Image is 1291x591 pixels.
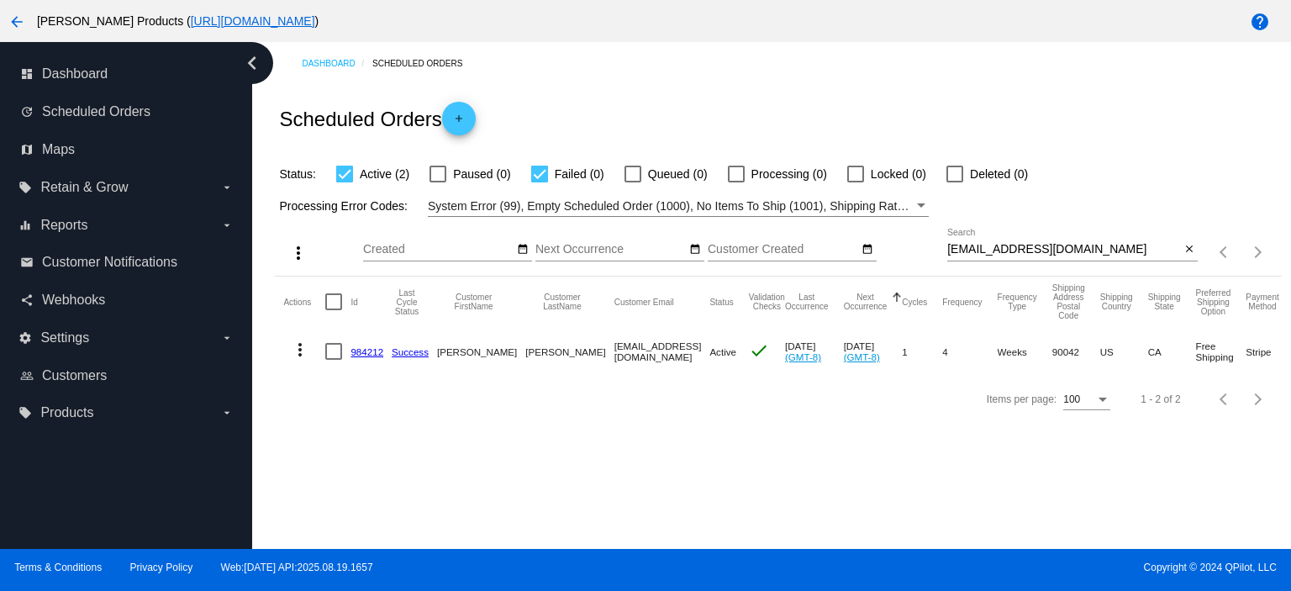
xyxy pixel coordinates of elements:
[290,340,310,360] mat-icon: more_vert
[350,297,357,307] button: Change sorting for Id
[902,327,942,376] mat-cell: 1
[42,104,150,119] span: Scheduled Orders
[20,98,234,125] a: update Scheduled Orders
[844,293,888,311] button: Change sorting for NextOccurrenceUtc
[785,293,829,311] button: Change sorting for LastOccurrenceUtc
[517,243,529,256] mat-icon: date_range
[1148,327,1196,376] mat-cell: CA
[1100,327,1148,376] mat-cell: US
[40,330,89,346] span: Settings
[220,219,234,232] i: arrow_drop_down
[20,249,234,276] a: email Customer Notifications
[18,331,32,345] i: settings
[942,327,997,376] mat-cell: 4
[648,164,708,184] span: Queued (0)
[42,142,75,157] span: Maps
[709,297,733,307] button: Change sorting for Status
[191,14,315,28] a: [URL][DOMAIN_NAME]
[18,406,32,420] i: local_offer
[535,243,687,256] input: Next Occurrence
[220,331,234,345] i: arrow_drop_down
[1246,293,1278,311] button: Change sorting for PaymentMethod.Type
[1052,327,1100,376] mat-cell: 90042
[20,67,34,81] i: dashboard
[1196,327,1246,376] mat-cell: Free Shipping
[947,243,1180,256] input: Search
[751,164,827,184] span: Processing (0)
[7,12,27,32] mat-icon: arrow_back
[749,277,785,327] mat-header-cell: Validation Checks
[392,346,429,357] a: Success
[785,327,844,376] mat-cell: [DATE]
[20,369,34,383] i: people_outline
[709,346,736,357] span: Active
[437,327,525,376] mat-cell: [PERSON_NAME]
[20,287,234,314] a: share Webhooks
[40,218,87,233] span: Reports
[221,562,373,573] a: Web:[DATE] API:2025.08.19.1657
[1250,12,1270,32] mat-icon: help
[279,102,475,135] h2: Scheduled Orders
[20,136,234,163] a: map Maps
[987,393,1057,405] div: Items per page:
[1148,293,1181,311] button: Change sorting for ShippingState
[689,243,701,256] mat-icon: date_range
[1241,235,1275,269] button: Next page
[785,351,821,362] a: (GMT-8)
[970,164,1028,184] span: Deleted (0)
[14,562,102,573] a: Terms & Conditions
[437,293,510,311] button: Change sorting for CustomerFirstName
[42,368,107,383] span: Customers
[1208,383,1241,416] button: Previous page
[20,256,34,269] i: email
[1180,241,1198,259] button: Clear
[998,327,1052,376] mat-cell: Weeks
[302,50,372,77] a: Dashboard
[614,327,710,376] mat-cell: [EMAIL_ADDRESS][DOMAIN_NAME]
[453,164,510,184] span: Paused (0)
[660,562,1277,573] span: Copyright © 2024 QPilot, LLC
[708,243,859,256] input: Customer Created
[42,293,105,308] span: Webhooks
[20,143,34,156] i: map
[20,362,234,389] a: people_outline Customers
[18,181,32,194] i: local_offer
[392,288,422,316] button: Change sorting for LastProcessingCycleId
[871,164,926,184] span: Locked (0)
[844,327,903,376] mat-cell: [DATE]
[1196,288,1231,316] button: Change sorting for PreferredShippingOption
[428,196,929,217] mat-select: Filter by Processing Error Codes
[902,297,927,307] button: Change sorting for Cycles
[40,180,128,195] span: Retain & Grow
[239,50,266,77] i: chevron_left
[283,277,325,327] mat-header-cell: Actions
[360,164,409,184] span: Active (2)
[42,255,177,270] span: Customer Notifications
[555,164,604,184] span: Failed (0)
[37,14,319,28] span: [PERSON_NAME] Products ( )
[942,297,982,307] button: Change sorting for Frequency
[220,181,234,194] i: arrow_drop_down
[525,293,598,311] button: Change sorting for CustomerLastName
[42,66,108,82] span: Dashboard
[1141,393,1180,405] div: 1 - 2 of 2
[1063,393,1080,405] span: 100
[20,105,34,119] i: update
[1052,283,1085,320] button: Change sorting for ShippingPostcode
[220,406,234,420] i: arrow_drop_down
[1183,243,1195,256] mat-icon: close
[862,243,873,256] mat-icon: date_range
[20,61,234,87] a: dashboard Dashboard
[18,219,32,232] i: equalizer
[525,327,614,376] mat-cell: [PERSON_NAME]
[1100,293,1133,311] button: Change sorting for ShippingCountry
[279,199,408,213] span: Processing Error Codes:
[449,113,469,133] mat-icon: add
[40,405,93,420] span: Products
[130,562,193,573] a: Privacy Policy
[614,297,674,307] button: Change sorting for CustomerEmail
[844,351,880,362] a: (GMT-8)
[350,346,383,357] a: 984212
[1241,383,1275,416] button: Next page
[749,340,769,361] mat-icon: check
